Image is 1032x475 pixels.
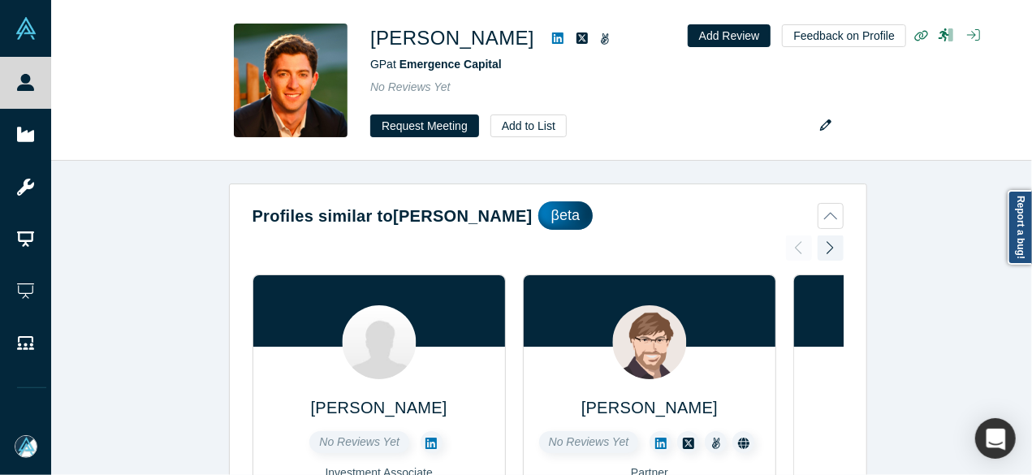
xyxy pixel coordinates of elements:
img: Porter Ontko's Profile Image [342,305,416,379]
a: Emergence Capital [399,58,502,71]
button: Request Meeting [370,114,479,137]
a: [PERSON_NAME] [581,399,718,417]
div: βeta [538,201,593,230]
button: Add to List [490,114,567,137]
img: Alchemist Vault Logo [15,17,37,40]
img: Mia Scott's Account [15,435,37,458]
img: Jake Saper's Profile Image [234,24,348,137]
button: Add Review [688,24,771,47]
span: GP at [370,58,502,71]
a: [PERSON_NAME] [310,399,447,417]
span: No Reviews Yet [370,80,451,93]
a: Report a bug! [1008,190,1032,265]
span: No Reviews Yet [549,435,629,448]
h1: [PERSON_NAME] [370,24,534,53]
button: Feedback on Profile [782,24,906,47]
button: Profiles similar to[PERSON_NAME]βeta [253,201,844,230]
h2: Profiles similar to [PERSON_NAME] [253,204,533,228]
span: No Reviews Yet [319,435,399,448]
img: Ryan McIntyre's Profile Image [612,305,686,379]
